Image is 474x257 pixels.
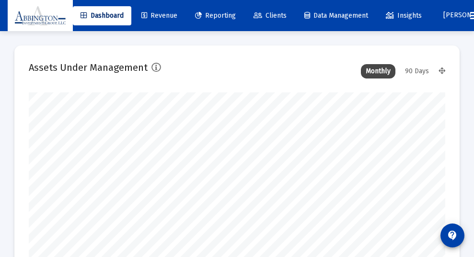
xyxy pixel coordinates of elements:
span: Revenue [141,11,177,20]
div: Monthly [361,64,395,78]
a: Dashboard [73,6,131,25]
span: Data Management [304,11,368,20]
span: Insights [386,11,422,20]
div: 90 Days [400,64,434,78]
button: [PERSON_NAME] [432,6,462,25]
span: Clients [254,11,287,20]
span: Reporting [195,11,236,20]
a: Insights [378,6,429,25]
a: Revenue [134,6,185,25]
span: Dashboard [81,11,124,20]
mat-icon: contact_support [447,230,458,241]
a: Reporting [187,6,243,25]
a: Data Management [297,6,376,25]
a: Clients [246,6,294,25]
h2: Assets Under Management [29,60,148,75]
img: Dashboard [15,6,66,25]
